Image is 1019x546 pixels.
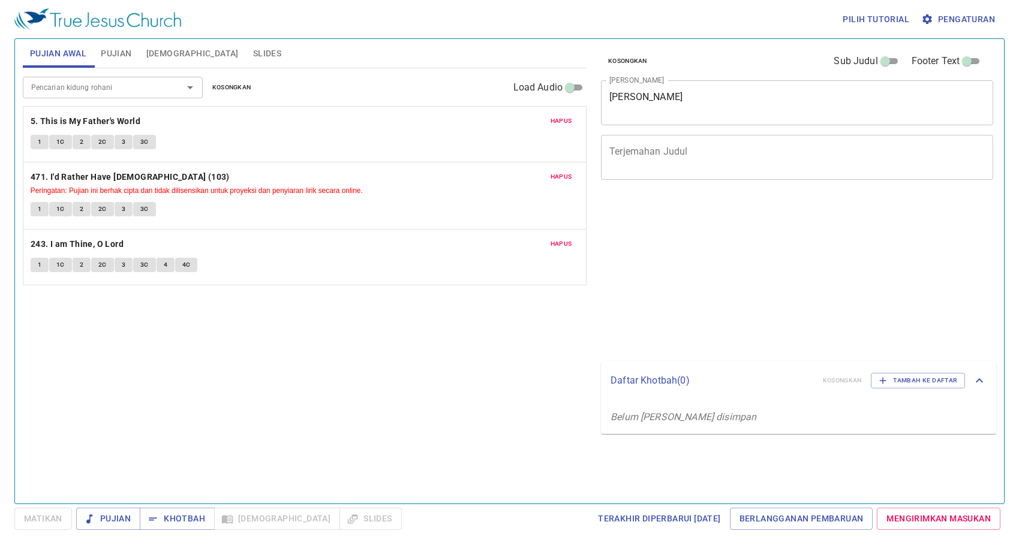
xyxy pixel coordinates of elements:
[80,260,83,270] span: 2
[133,202,156,216] button: 3C
[115,135,133,149] button: 3
[98,137,107,147] span: 2C
[122,137,125,147] span: 3
[14,8,181,30] img: True Jesus Church
[98,260,107,270] span: 2C
[56,260,65,270] span: 1C
[76,508,140,530] button: Pujian
[86,511,131,526] span: Pujian
[122,260,125,270] span: 3
[30,46,86,61] span: Pujian Awal
[838,8,914,31] button: Pilih tutorial
[91,202,114,216] button: 2C
[596,192,916,356] iframe: from-child
[98,204,107,215] span: 2C
[115,258,133,272] button: 3
[598,511,720,526] span: Terakhir Diperbarui [DATE]
[877,508,1000,530] a: Mengirimkan Masukan
[843,12,909,27] span: Pilih tutorial
[31,186,363,195] small: Peringatan: Pujian ini berhak cipta dan tidak dilisensikan untuk proyeksi dan penyiaran lirik sec...
[31,114,140,129] b: 5. This is My Father's World
[608,56,647,67] span: Kosongkan
[31,237,124,252] b: 243. I am Thine, O Lord
[101,46,131,61] span: Pujian
[80,204,83,215] span: 2
[73,258,91,272] button: 2
[834,54,877,68] span: Sub Judul
[31,135,49,149] button: 1
[140,137,149,147] span: 3C
[551,171,572,182] span: Hapus
[140,508,215,530] button: Khotbah
[164,260,167,270] span: 4
[73,135,91,149] button: 2
[31,114,143,129] button: 5. This is My Father's World
[886,511,991,526] span: Mengirimkan Masukan
[912,54,960,68] span: Footer Text
[56,204,65,215] span: 1C
[31,202,49,216] button: 1
[212,82,251,93] span: Kosongkan
[31,237,126,252] button: 243. I am Thine, O Lord
[175,258,198,272] button: 4C
[730,508,873,530] a: Berlangganan Pembaruan
[149,511,205,526] span: Khotbah
[31,170,230,185] b: 471. I'd Rather Have [DEMOGRAPHIC_DATA] (103)
[593,508,725,530] a: Terakhir Diperbarui [DATE]
[38,137,41,147] span: 1
[146,46,239,61] span: [DEMOGRAPHIC_DATA]
[543,114,579,128] button: Hapus
[611,373,813,388] p: Daftar Khotbah ( 0 )
[31,258,49,272] button: 1
[919,8,1000,31] button: Pengaturan
[115,202,133,216] button: 3
[80,137,83,147] span: 2
[31,170,232,185] button: 471. I'd Rather Have [DEMOGRAPHIC_DATA] (103)
[879,375,957,386] span: Tambah ke Daftar
[601,361,996,400] div: Daftar Khotbah(0)KosongkanTambah ke Daftar
[551,116,572,126] span: Hapus
[49,258,72,272] button: 1C
[609,91,985,114] textarea: [PERSON_NAME]
[133,258,156,272] button: 3C
[73,202,91,216] button: 2
[140,204,149,215] span: 3C
[122,204,125,215] span: 3
[182,260,191,270] span: 4C
[513,80,563,95] span: Load Audio
[157,258,175,272] button: 4
[38,204,41,215] span: 1
[601,54,654,68] button: Kosongkan
[133,135,156,149] button: 3C
[253,46,281,61] span: Slides
[49,202,72,216] button: 1C
[182,79,199,96] button: Open
[56,137,65,147] span: 1C
[49,135,72,149] button: 1C
[543,237,579,251] button: Hapus
[91,258,114,272] button: 2C
[611,411,756,423] i: Belum [PERSON_NAME] disimpan
[924,12,995,27] span: Pengaturan
[543,170,579,184] button: Hapus
[38,260,41,270] span: 1
[205,80,258,95] button: Kosongkan
[140,260,149,270] span: 3C
[740,511,864,526] span: Berlangganan Pembaruan
[551,239,572,249] span: Hapus
[91,135,114,149] button: 2C
[871,373,965,388] button: Tambah ke Daftar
